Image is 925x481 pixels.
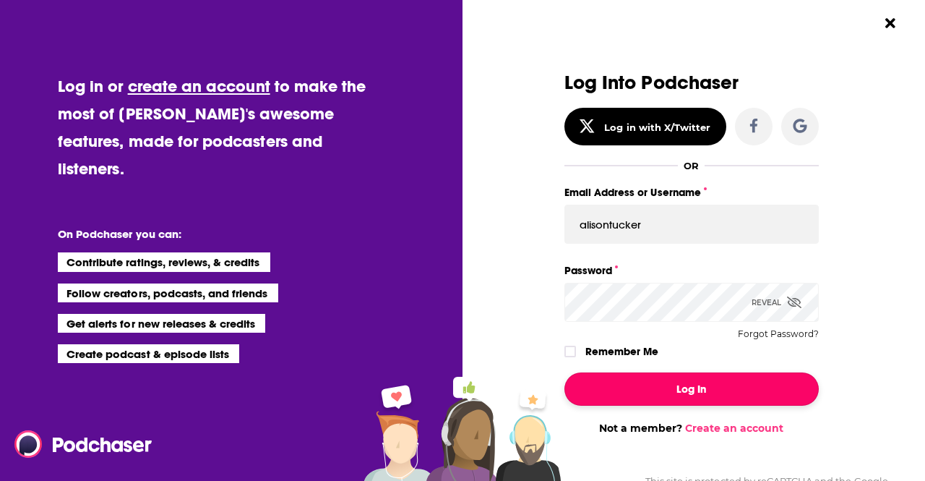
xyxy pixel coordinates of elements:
button: Forgot Password? [738,329,819,339]
li: Create podcast & episode lists [58,344,239,363]
h3: Log Into Podchaser [564,72,819,93]
div: Log in with X/Twitter [604,122,710,133]
label: Remember Me [585,342,658,361]
label: Email Address or Username [564,183,819,202]
div: OR [684,160,699,171]
button: Log in with X/Twitter [564,108,726,145]
button: Log In [564,373,819,406]
li: Contribute ratings, reviews, & credits [58,252,270,271]
li: On Podchaser you can: [58,227,347,241]
label: Password [564,261,819,280]
img: Podchaser - Follow, Share and Rate Podcasts [14,430,153,458]
input: Email Address or Username [564,205,819,244]
a: Create an account [685,422,783,435]
div: Not a member? [564,422,819,435]
button: Close Button [877,9,904,37]
li: Follow creators, podcasts, and friends [58,284,278,302]
a: create an account [128,76,270,96]
li: Get alerts for new releases & credits [58,314,265,333]
div: Reveal [752,283,801,322]
a: Podchaser - Follow, Share and Rate Podcasts [14,430,142,458]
